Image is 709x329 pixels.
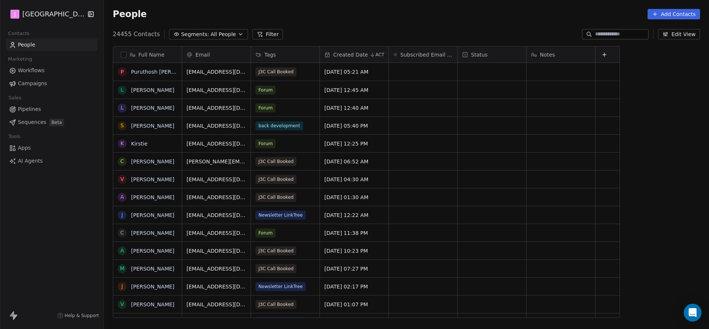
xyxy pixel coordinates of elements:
span: People [18,41,35,49]
span: [DATE] 05:40 PM [324,122,384,130]
a: Pipelines [6,103,98,115]
span: Created Date [333,51,368,58]
div: L [121,86,124,94]
div: K [120,140,124,147]
div: A [120,247,124,255]
span: Sales [5,92,25,103]
span: AI Agents [18,157,43,165]
span: J3C Call Booked [255,264,296,273]
a: [PERSON_NAME] [131,230,174,236]
span: Subscribed Email Categories [400,51,453,58]
span: Segments: [181,31,209,38]
span: [EMAIL_ADDRESS][DOMAIN_NAME] [187,211,246,219]
span: [DATE] 01:07 PM [324,301,384,308]
div: M [120,265,124,272]
div: L [121,104,124,112]
span: Apps [18,144,31,152]
span: [EMAIL_ADDRESS][DOMAIN_NAME] [187,265,246,272]
div: Notes [527,47,595,63]
span: [EMAIL_ADDRESS][DOMAIN_NAME] [187,104,246,112]
span: Newsletter LinkTree [255,211,306,220]
span: [EMAIL_ADDRESS][DOMAIN_NAME] [187,68,246,76]
a: [PERSON_NAME] [131,266,174,272]
span: ACT [375,52,384,58]
div: grid [113,63,182,318]
span: [DATE] 02:17 PM [324,283,384,290]
button: J[GEOGRAPHIC_DATA] [9,8,82,20]
span: J3C Call Booked [255,157,296,166]
a: [PERSON_NAME] [131,159,174,164]
button: Filter [252,29,283,39]
a: Campaigns [6,77,98,90]
span: [GEOGRAPHIC_DATA] [22,9,85,19]
div: Created DateACT [320,47,388,63]
div: Status [458,47,526,63]
span: [DATE] 04:30 AM [324,176,384,183]
span: back development [255,121,303,130]
span: 24455 Contacts [113,30,160,39]
a: [PERSON_NAME] [131,194,174,200]
div: S [120,122,124,130]
span: [DATE] 12:40 AM [324,104,384,112]
span: Email [195,51,210,58]
span: Marketing [5,54,35,65]
div: Email [182,47,251,63]
span: Beta [49,119,64,126]
a: [PERSON_NAME] [131,87,174,93]
span: Status [471,51,488,58]
a: Help & Support [57,313,99,319]
div: C [120,229,124,237]
span: Pipelines [18,105,41,113]
a: [PERSON_NAME] [131,176,174,182]
a: [PERSON_NAME] [131,301,174,307]
span: Forum [255,229,276,237]
span: [DATE] 11:38 PM [324,229,384,237]
span: [EMAIL_ADDRESS][DOMAIN_NAME] [187,301,246,308]
div: J [121,282,123,290]
div: C [120,157,124,165]
a: [PERSON_NAME] [131,248,174,254]
span: [DATE] 05:21 AM [324,68,384,76]
div: Subscribed Email Categories [389,47,457,63]
span: J3C Call Booked [255,300,296,309]
span: Tools [5,131,23,142]
div: Open Intercom Messenger [684,304,702,322]
a: Puruthosh [PERSON_NAME] [131,69,203,75]
span: Workflows [18,67,45,74]
span: Help & Support [65,313,99,319]
span: [EMAIL_ADDRESS][DOMAIN_NAME] [187,229,246,237]
a: [PERSON_NAME] [131,212,174,218]
span: J [14,10,16,18]
div: Full Name [113,47,182,63]
span: [DATE] 07:27 PM [324,265,384,272]
div: A [120,193,124,201]
span: Campaigns [18,80,47,87]
a: [PERSON_NAME] [131,284,174,290]
span: [EMAIL_ADDRESS][DOMAIN_NAME] [187,122,246,130]
span: Full Name [139,51,165,58]
span: Contacts [5,28,33,39]
span: [EMAIL_ADDRESS][DOMAIN_NAME] [187,194,246,201]
span: J3C Call Booked [255,193,296,202]
span: [DATE] 12:45 AM [324,86,384,94]
span: Tags [264,51,276,58]
button: Edit View [658,29,700,39]
span: J3C Call Booked [255,67,296,76]
span: [EMAIL_ADDRESS][DOMAIN_NAME] [187,140,246,147]
div: P [121,68,124,76]
span: [EMAIL_ADDRESS][DOMAIN_NAME] [187,176,246,183]
span: Sequences [18,118,46,126]
span: People [113,9,147,20]
span: Newsletter LinkTree [255,318,306,327]
span: [DATE] 12:25 PM [324,140,384,147]
a: [PERSON_NAME] [131,105,174,111]
div: V [120,175,124,183]
span: J3C Call Booked [255,175,296,184]
a: Kirstie [131,141,147,147]
div: J [121,211,123,219]
div: V [120,300,124,308]
span: All People [210,31,236,38]
span: Forum [255,103,276,112]
span: [DATE] 10:23 PM [324,247,384,255]
span: [EMAIL_ADDRESS][DOMAIN_NAME] [187,247,246,255]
